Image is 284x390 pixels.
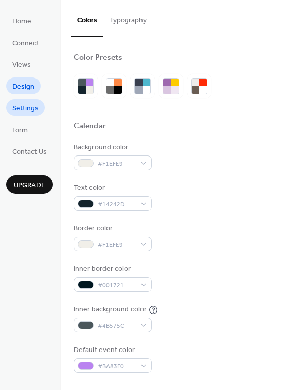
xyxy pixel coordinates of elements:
[12,82,34,92] span: Design
[98,280,135,291] span: #001721
[12,60,31,70] span: Views
[74,142,150,153] div: Background color
[98,321,135,331] span: #4B575C
[74,121,106,132] div: Calendar
[74,183,150,193] div: Text color
[74,223,150,234] div: Border color
[6,143,53,160] a: Contact Us
[14,180,45,191] span: Upgrade
[98,240,135,250] span: #F1EFE9
[12,38,39,49] span: Connect
[6,12,38,29] a: Home
[74,264,150,275] div: Inner border color
[6,99,45,116] a: Settings
[12,147,47,158] span: Contact Us
[12,103,39,114] span: Settings
[12,125,28,136] span: Form
[74,345,150,356] div: Default event color
[6,77,41,94] a: Design
[12,16,31,27] span: Home
[74,304,147,315] div: Inner background color
[6,56,37,72] a: Views
[6,175,53,194] button: Upgrade
[98,361,135,372] span: #BA83F0
[74,53,122,63] div: Color Presets
[6,34,45,51] a: Connect
[98,199,135,210] span: #14242D
[98,159,135,169] span: #F1EFE9
[6,121,34,138] a: Form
